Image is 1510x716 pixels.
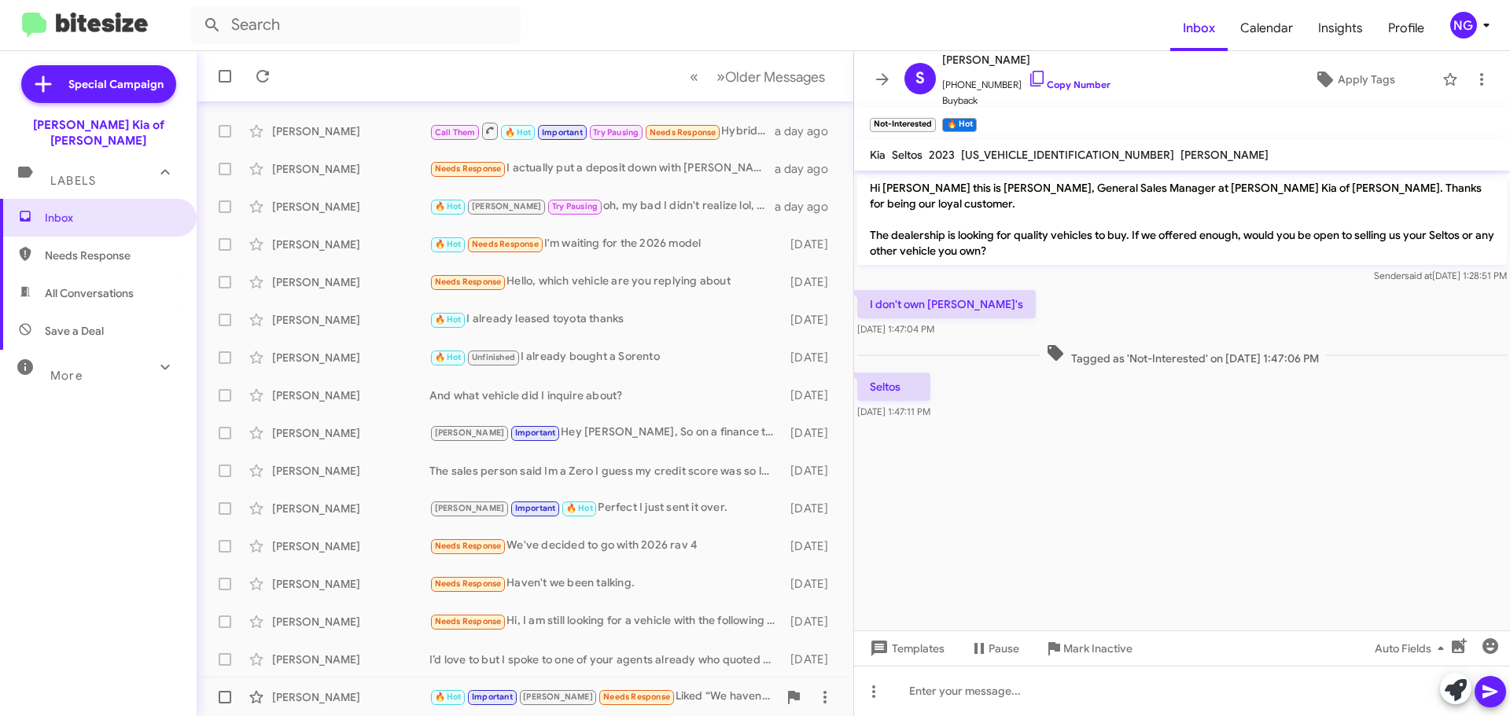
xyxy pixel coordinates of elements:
[1362,634,1463,663] button: Auto Fields
[272,652,429,667] div: [PERSON_NAME]
[680,61,708,93] button: Previous
[716,67,725,86] span: »
[1450,12,1477,39] div: NG
[505,127,532,138] span: 🔥 Hot
[892,148,923,162] span: Seltos
[783,425,841,441] div: [DATE]
[1437,12,1493,39] button: NG
[45,285,134,301] span: All Conversations
[870,148,886,162] span: Kia
[915,66,925,91] span: S
[272,501,429,516] div: [PERSON_NAME]
[857,174,1507,265] p: Hi [PERSON_NAME] this is [PERSON_NAME], General Sales Manager at [PERSON_NAME] Kia of [PERSON_NAM...
[272,161,429,177] div: [PERSON_NAME]
[429,273,783,291] div: Hello, which vehicle are you replying about
[435,541,502,551] span: Needs Response
[1180,148,1269,162] span: [PERSON_NAME]
[783,387,841,403] div: [DATE]
[45,248,179,263] span: Needs Response
[1063,634,1132,663] span: Mark Inactive
[783,463,841,479] div: [DATE]
[857,290,1036,318] p: I don't own [PERSON_NAME]'s
[542,127,583,138] span: Important
[429,310,783,329] div: I already leased toyota thanks
[1374,270,1507,281] span: Sender [DATE] 1:28:51 PM
[523,692,593,702] span: [PERSON_NAME]
[472,692,513,702] span: Important
[783,538,841,554] div: [DATE]
[429,235,783,253] div: I'm waiting for the 2026 model
[783,501,841,516] div: [DATE]
[681,61,834,93] nav: Page navigation example
[775,161,841,177] div: a day ago
[1375,634,1450,663] span: Auto Fields
[272,576,429,592] div: [PERSON_NAME]
[272,463,429,479] div: [PERSON_NAME]
[870,118,936,132] small: Not-Interested
[50,174,96,188] span: Labels
[435,578,502,589] span: Needs Response
[942,118,976,132] small: 🔥 Hot
[1405,270,1432,281] span: said at
[857,323,934,335] span: [DATE] 1:47:04 PM
[1306,6,1376,51] a: Insights
[1273,65,1434,94] button: Apply Tags
[775,199,841,215] div: a day ago
[429,121,775,141] div: Hybrid Ex is fine
[867,634,945,663] span: Templates
[272,274,429,290] div: [PERSON_NAME]
[783,237,841,252] div: [DATE]
[783,652,841,667] div: [DATE]
[272,425,429,441] div: [PERSON_NAME]
[989,634,1019,663] span: Pause
[435,277,502,287] span: Needs Response
[435,352,462,362] span: 🔥 Hot
[272,689,429,705] div: [PERSON_NAME]
[272,350,429,365] div: [PERSON_NAME]
[1028,79,1110,90] a: Copy Number
[272,538,429,554] div: [PERSON_NAME]
[942,50,1110,69] span: [PERSON_NAME]
[650,127,716,138] span: Needs Response
[429,612,783,630] div: Hi, I am still looking for a vehicle with the following config: Kia [DATE] SX-Prestige Hybrid Ext...
[190,6,521,44] input: Search
[429,197,775,215] div: oh, my bad I didn't realize lol, but I'll go look to see if we got them in
[435,201,462,211] span: 🔥 Hot
[929,148,955,162] span: 2023
[272,123,429,139] div: [PERSON_NAME]
[435,616,502,626] span: Needs Response
[429,424,783,442] div: Hey [PERSON_NAME], So on a finance that Sportage we could keep you below 600 a month with about $...
[783,350,841,365] div: [DATE]
[272,387,429,403] div: [PERSON_NAME]
[515,428,556,438] span: Important
[707,61,834,93] button: Next
[775,123,841,139] div: a day ago
[472,352,515,362] span: Unfinished
[429,652,783,667] div: I’d love to but I spoke to one of your agents already who quoted me $650 with nothing out of pock...
[472,239,539,249] span: Needs Response
[429,499,783,517] div: Perfect I just sent it over.
[783,274,841,290] div: [DATE]
[1032,634,1145,663] button: Mark Inactive
[429,537,783,555] div: We've decided to go with 2026 rav 4
[435,163,502,174] span: Needs Response
[593,127,639,138] span: Try Pausing
[429,348,783,366] div: I already bought a Sorento
[1228,6,1306,51] a: Calendar
[725,68,825,86] span: Older Messages
[50,369,83,383] span: More
[1040,343,1325,366] span: Tagged as 'Not-Interested' on [DATE] 1:47:06 PM
[68,76,164,92] span: Special Campaign
[942,69,1110,93] span: [PHONE_NUMBER]
[1376,6,1437,51] a: Profile
[429,575,783,593] div: Haven't we been talking.
[1170,6,1228,51] a: Inbox
[21,65,176,103] a: Special Campaign
[429,688,778,706] div: Liked “We haven't put it on our lot yet; it's supposed to be priced in the mid-30s.”
[783,614,841,630] div: [DATE]
[435,428,505,438] span: [PERSON_NAME]
[783,312,841,328] div: [DATE]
